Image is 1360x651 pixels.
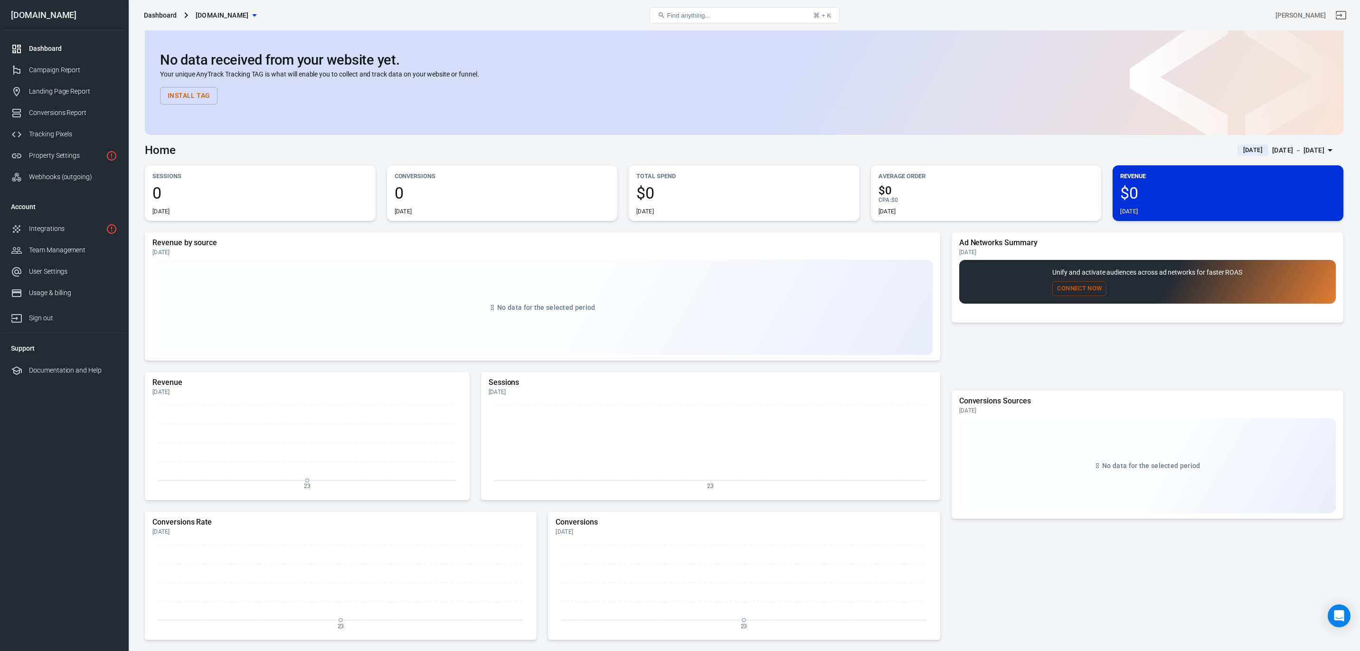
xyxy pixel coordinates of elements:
[1230,143,1343,158] button: [DATE][DATE] － [DATE]
[959,249,1336,256] div: [DATE]
[1102,462,1200,469] span: No data for the selected period
[497,304,595,311] span: No data for the selected period
[636,185,852,201] span: $0
[707,483,714,490] tspan: 23
[3,239,125,261] a: Team Management
[152,388,462,396] div: [DATE]
[196,10,249,21] span: protsotsil.shop
[395,208,412,215] div: [DATE]
[1275,10,1326,20] div: Account id: 8mMXLX3l
[29,151,102,161] div: Property Settings
[556,517,932,527] h5: Conversions
[878,171,1094,181] p: Average Order
[650,7,840,23] button: Find anything...⌘ + K
[1120,171,1336,181] p: Revenue
[29,313,117,323] div: Sign out
[3,195,125,218] li: Account
[3,261,125,282] a: User Settings
[813,12,831,19] div: ⌘ + K
[636,208,654,215] div: [DATE]
[152,185,368,201] span: 0
[160,52,1328,67] h2: No data received from your website yet.
[959,407,1336,414] div: [DATE]
[489,388,933,396] div: [DATE]
[152,378,462,387] h5: Revenue
[3,59,125,81] a: Campaign Report
[3,218,125,239] a: Integrations
[29,86,117,96] div: Landing Page Report
[29,267,117,277] div: User Settings
[152,238,933,248] h5: Revenue by source
[29,108,117,118] div: Conversions Report
[395,171,610,181] p: Conversions
[29,245,117,255] div: Team Management
[878,208,896,215] div: [DATE]
[3,337,125,360] li: Support
[338,623,344,630] tspan: 23
[891,197,898,203] span: $0
[152,517,529,527] h5: Conversions Rate
[3,102,125,124] a: Conversions Report
[3,81,125,102] a: Landing Page Report
[145,144,176,157] h3: Home
[741,623,747,630] tspan: 23
[1239,145,1266,155] span: [DATE]
[636,171,852,181] p: Total Spend
[556,528,932,536] div: [DATE]
[29,44,117,54] div: Dashboard
[152,171,368,181] p: Sessions
[667,12,710,19] span: Find anything...
[29,65,117,75] div: Campaign Report
[395,185,610,201] span: 0
[152,208,170,215] div: [DATE]
[1120,208,1138,215] div: [DATE]
[160,69,1328,79] p: Your unique AnyTrack Tracking TAG is what will enable you to collect and track data on your websi...
[3,304,125,329] a: Sign out
[878,197,891,203] span: CPA :
[1052,281,1106,296] button: Connect Now
[29,288,117,298] div: Usage & billing
[3,38,125,59] a: Dashboard
[3,11,125,19] div: [DOMAIN_NAME]
[160,87,217,105] button: Install Tag
[106,223,117,235] svg: 1 networks not verified yet
[152,528,529,536] div: [DATE]
[152,249,933,256] div: [DATE]
[29,365,117,375] div: Documentation and Help
[489,378,933,387] h5: Sessions
[1272,144,1324,156] div: [DATE] － [DATE]
[29,172,117,182] div: Webhooks (outgoing)
[3,166,125,188] a: Webhooks (outgoing)
[144,10,177,20] div: Dashboard
[3,124,125,145] a: Tracking Pixels
[3,145,125,166] a: Property Settings
[3,282,125,304] a: Usage & billing
[1120,185,1336,201] span: $0
[959,238,1336,248] h5: Ad Networks Summary
[878,185,1094,196] span: $0
[29,224,102,234] div: Integrations
[1328,604,1351,627] div: Open Intercom Messenger
[106,150,117,162] svg: Property is not installed yet
[304,483,311,489] tspan: 23
[192,7,260,24] button: [DOMAIN_NAME]
[1330,4,1352,27] a: Sign out
[959,396,1336,406] h5: Conversions Sources
[29,129,117,139] div: Tracking Pixels
[1052,268,1242,278] p: Unify and activate audiences across ad networks for faster ROAS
